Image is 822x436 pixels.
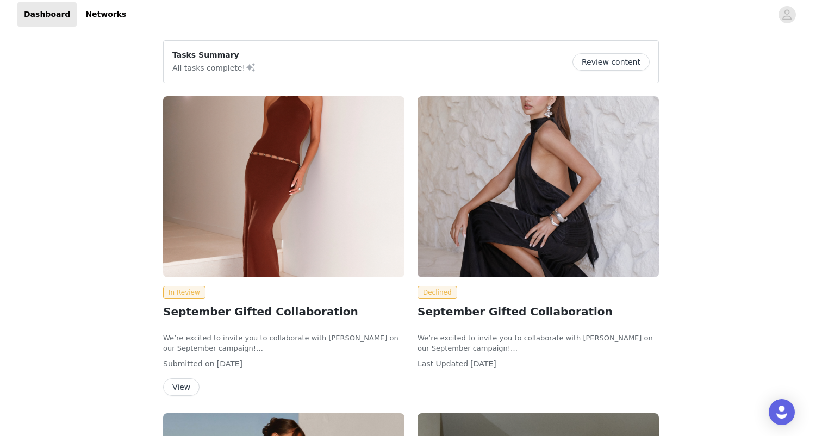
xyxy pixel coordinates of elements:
button: Review content [572,53,650,71]
div: avatar [782,6,792,23]
span: In Review [163,286,205,299]
p: All tasks complete! [172,61,256,74]
span: Declined [418,286,457,299]
button: View [163,378,200,396]
img: Peppermayo EU [418,96,659,277]
a: Dashboard [17,2,77,27]
span: Last Updated [418,359,468,368]
div: Open Intercom Messenger [769,399,795,425]
h2: September Gifted Collaboration [163,303,404,320]
img: Peppermayo AUS [163,96,404,277]
p: We’re excited to invite you to collaborate with [PERSON_NAME] on our September campaign! [418,333,659,354]
h2: September Gifted Collaboration [418,303,659,320]
span: Submitted on [163,359,215,368]
p: Tasks Summary [172,49,256,61]
a: Networks [79,2,133,27]
span: [DATE] [470,359,496,368]
span: [DATE] [217,359,242,368]
a: View [163,383,200,391]
p: We’re excited to invite you to collaborate with [PERSON_NAME] on our September campaign! [163,333,404,354]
